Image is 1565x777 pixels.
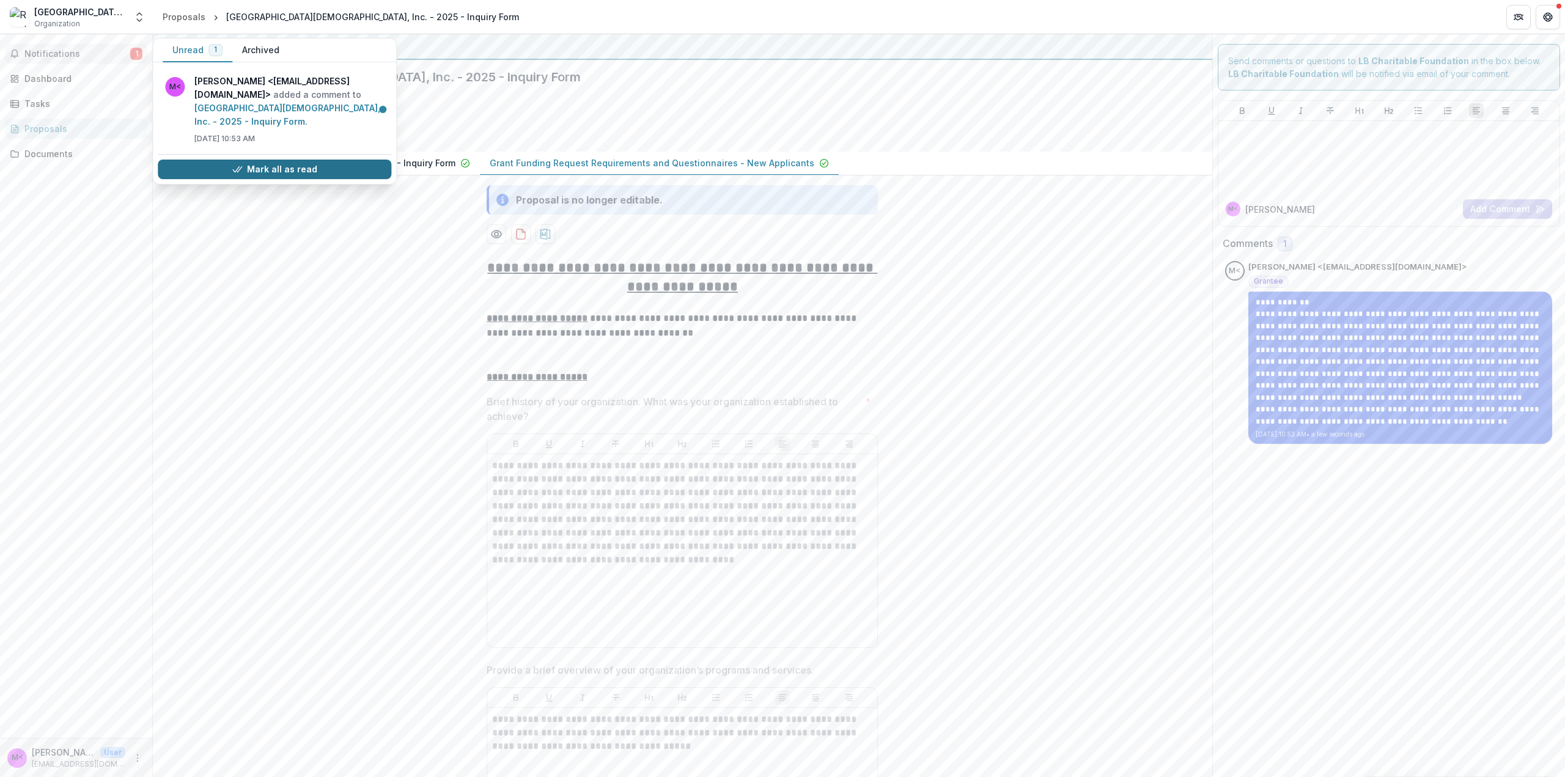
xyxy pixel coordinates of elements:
button: Ordered List [742,436,756,451]
div: Send comments or questions to in the box below. will be notified via email of your comment. [1218,44,1561,90]
button: Underline [1264,103,1279,118]
span: Grantee [1254,277,1283,285]
a: Documents [5,144,147,164]
h2: Comments [1223,238,1273,249]
button: Heading 1 [642,436,657,451]
span: 1 [214,45,217,54]
div: Documents [24,147,138,160]
button: Heading 1 [642,690,657,705]
button: Align Left [775,436,790,451]
button: Get Help [1536,5,1560,29]
p: added a comment to . [194,75,384,128]
button: download-proposal [511,224,531,244]
button: Align Right [842,436,856,451]
p: [PERSON_NAME] <[EMAIL_ADDRESS][DOMAIN_NAME]> [32,746,95,759]
span: 1 [1283,239,1287,249]
p: Provide a brief overview of your organization’s programs and services. [487,663,814,677]
button: Align Center [808,690,823,705]
button: Strike [608,690,623,705]
a: Tasks [5,94,147,114]
nav: breadcrumb [158,8,524,26]
p: [DATE] 10:53 AM • a few seconds ago [1256,430,1545,439]
span: Notifications [24,49,130,59]
button: Bold [509,690,523,705]
button: Heading 1 [1352,103,1367,118]
div: [GEOGRAPHIC_DATA][DEMOGRAPHIC_DATA], Inc. [34,6,126,18]
button: Archived [232,39,289,62]
button: Italicize [575,690,590,705]
button: Bullet List [709,436,723,451]
button: Italicize [1294,103,1308,118]
button: Ordered List [1440,103,1455,118]
button: Bullet List [709,690,723,705]
button: Notifications1 [5,44,147,64]
p: [PERSON_NAME] [1245,203,1315,216]
button: Heading 2 [1382,103,1396,118]
span: 1 [130,48,142,60]
strong: LB Charitable Foundation [1228,68,1339,79]
button: Open entity switcher [131,5,148,29]
div: Dashboard [24,72,138,85]
button: Align Left [1469,103,1484,118]
button: More [130,751,145,765]
button: Strike [1323,103,1338,118]
p: User [100,747,125,758]
button: Heading 2 [675,436,690,451]
p: [EMAIL_ADDRESS][DOMAIN_NAME] [32,759,125,770]
button: Align Center [1498,103,1513,118]
span: Organization [34,18,80,29]
button: Underline [542,436,556,451]
div: Proposal is no longer editable. [516,193,663,207]
button: Heading 2 [675,690,690,705]
strong: LB Charitable Foundation [1358,56,1469,66]
button: Align Right [1528,103,1542,118]
p: Brief history of your organization. What was your organization established to achieve? [487,394,860,424]
button: Bold [1235,103,1250,118]
div: Marcus Hunt <mahunt@gmail.com> [12,754,23,762]
div: Proposals [24,122,138,135]
button: Align Left [775,690,790,705]
div: Marcus Hunt <mahunt@gmail.com> [1229,267,1240,275]
div: Tasks [24,97,138,110]
button: Strike [608,436,623,451]
a: [GEOGRAPHIC_DATA][DEMOGRAPHIC_DATA], Inc. - 2025 - Inquiry Form [194,103,380,127]
button: Unread [163,39,232,62]
button: Partners [1506,5,1531,29]
button: download-proposal [536,224,555,244]
button: Add Comment [1463,199,1552,219]
div: Marcus Hunt <mahunt@gmail.com> [1228,206,1238,212]
button: Align Center [808,436,823,451]
a: Proposals [5,119,147,139]
a: Proposals [158,8,210,26]
button: Preview 4a60c9b7-b803-4695-92d9-8e0a6fa71d65-1.pdf [487,224,506,244]
button: Italicize [575,436,590,451]
div: [GEOGRAPHIC_DATA][DEMOGRAPHIC_DATA], Inc. - 2025 - Inquiry Form [226,10,519,23]
div: Proposals [163,10,205,23]
button: Bold [509,436,523,451]
div: LB Charitable Foundation [163,39,1202,54]
img: Reedy Branch Baptist Church, Inc. [10,7,29,27]
p: Grant Funding Request Requirements and Questionnaires - New Applicants [490,157,814,169]
button: Ordered List [742,690,756,705]
p: [PERSON_NAME] <[EMAIL_ADDRESS][DOMAIN_NAME]> [1248,261,1467,273]
button: Align Right [842,690,856,705]
h2: [GEOGRAPHIC_DATA][DEMOGRAPHIC_DATA], Inc. - 2025 - Inquiry Form [163,70,1183,84]
button: Underline [542,690,556,705]
button: Mark all as read [158,160,391,179]
button: Bullet List [1411,103,1426,118]
a: Dashboard [5,68,147,89]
